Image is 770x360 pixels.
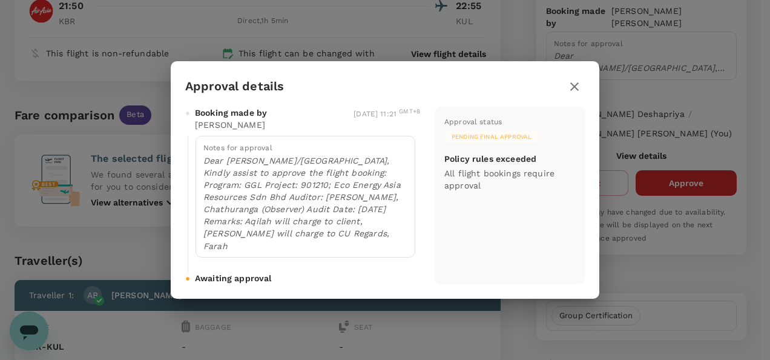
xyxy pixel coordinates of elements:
[444,133,539,141] span: Pending final approval
[399,108,420,115] sup: GMT+8
[185,79,284,93] h3: Approval details
[444,116,502,128] div: Approval status
[444,167,575,192] p: All flight bookings require approval
[203,144,272,152] span: Notes for approval
[203,155,407,252] p: Dear [PERSON_NAME]/[GEOGRAPHIC_DATA], Kindly assist to approve the flight booking: Program: GGL P...
[354,110,420,118] span: [DATE] 11:21
[195,107,267,119] span: Booking made by
[195,119,265,131] p: [PERSON_NAME]
[195,272,272,284] span: Awaiting approval
[444,153,536,165] p: Policy rules exceeded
